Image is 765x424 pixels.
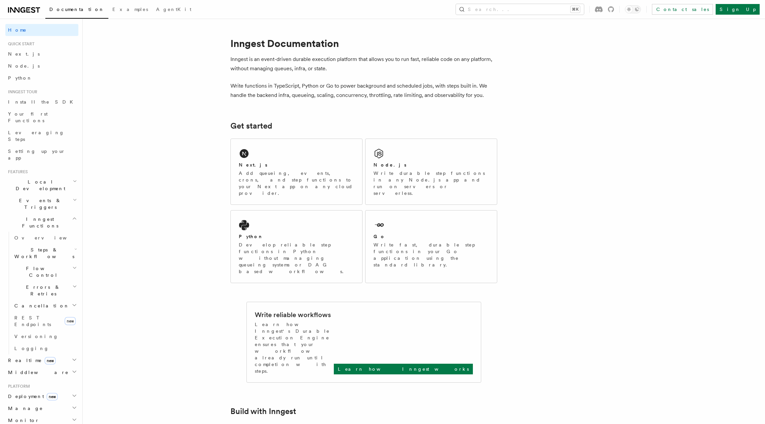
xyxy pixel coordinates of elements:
[8,51,40,57] span: Next.js
[12,232,78,244] a: Overview
[12,312,78,330] a: REST Endpointsnew
[8,111,48,123] span: Your first Functions
[5,216,72,229] span: Inngest Functions
[230,139,362,205] a: Next.jsAdd queueing, events, crons, and step functions to your Next app on any cloud provider.
[5,393,58,400] span: Deployment
[5,197,73,211] span: Events & Triggers
[12,265,72,278] span: Flow Control
[8,149,65,161] span: Setting up your app
[5,195,78,213] button: Events & Triggers
[14,346,49,351] span: Logging
[239,162,267,168] h2: Next.js
[255,310,331,319] h2: Write reliable workflows
[12,330,78,342] a: Versioning
[12,342,78,354] a: Logging
[5,96,78,108] a: Install the SDK
[14,315,51,327] span: REST Endpoints
[334,364,473,374] a: Learn how Inngest works
[112,7,148,12] span: Examples
[12,262,78,281] button: Flow Control
[12,302,69,309] span: Cancellation
[49,7,104,12] span: Documentation
[239,170,354,197] p: Add queueing, events, crons, and step functions to your Next app on any cloud provider.
[12,300,78,312] button: Cancellation
[5,357,56,364] span: Realtime
[5,369,69,376] span: Middleware
[45,357,56,364] span: new
[5,402,78,414] button: Manage
[239,241,354,275] p: Develop reliable step functions in Python without managing queueing systems or DAG based workflows.
[373,233,386,240] h2: Go
[5,48,78,60] a: Next.js
[8,27,27,33] span: Home
[365,210,497,283] a: GoWrite fast, durable step functions in your Go application using the standard library.
[5,41,34,47] span: Quick start
[5,72,78,84] a: Python
[152,2,195,18] a: AgentKit
[338,366,469,372] p: Learn how Inngest works
[65,317,76,325] span: new
[5,405,43,412] span: Manage
[625,5,641,13] button: Toggle dark mode
[5,89,37,95] span: Inngest tour
[230,210,362,283] a: PythonDevelop reliable step functions in Python without managing queueing systems or DAG based wo...
[5,169,28,175] span: Features
[716,4,760,15] a: Sign Up
[230,81,497,100] p: Write functions in TypeScript, Python or Go to power background and scheduled jobs, with steps bu...
[652,4,713,15] a: Contact sales
[5,384,30,389] span: Platform
[12,284,72,297] span: Errors & Retries
[5,127,78,145] a: Leveraging Steps
[108,2,152,18] a: Examples
[5,390,78,402] button: Deploymentnew
[47,393,58,400] span: new
[5,366,78,378] button: Middleware
[230,37,497,49] h1: Inngest Documentation
[255,321,334,374] p: Learn how Inngest's Durable Execution Engine ensures that your workflow already run until complet...
[45,2,108,19] a: Documentation
[5,179,73,192] span: Local Development
[456,4,584,15] button: Search...⌘K
[5,417,39,424] span: Monitor
[230,55,497,73] p: Inngest is an event-driven durable execution platform that allows you to run fast, reliable code ...
[365,139,497,205] a: Node.jsWrite durable step functions in any Node.js app and run on servers or serverless.
[373,241,489,268] p: Write fast, durable step functions in your Go application using the standard library.
[14,334,58,339] span: Versioning
[8,130,64,142] span: Leveraging Steps
[156,7,191,12] span: AgentKit
[12,281,78,300] button: Errors & Retries
[12,244,78,262] button: Steps & Workflows
[230,121,272,131] a: Get started
[5,24,78,36] a: Home
[373,162,407,168] h2: Node.js
[5,60,78,72] a: Node.js
[239,233,263,240] h2: Python
[5,145,78,164] a: Setting up your app
[571,6,580,13] kbd: ⌘K
[5,176,78,195] button: Local Development
[8,99,77,105] span: Install the SDK
[8,75,32,81] span: Python
[12,246,74,260] span: Steps & Workflows
[5,108,78,127] a: Your first Functions
[14,235,83,240] span: Overview
[5,213,78,232] button: Inngest Functions
[5,232,78,354] div: Inngest Functions
[230,407,296,416] a: Build with Inngest
[5,354,78,366] button: Realtimenew
[8,63,40,69] span: Node.js
[373,170,489,197] p: Write durable step functions in any Node.js app and run on servers or serverless.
